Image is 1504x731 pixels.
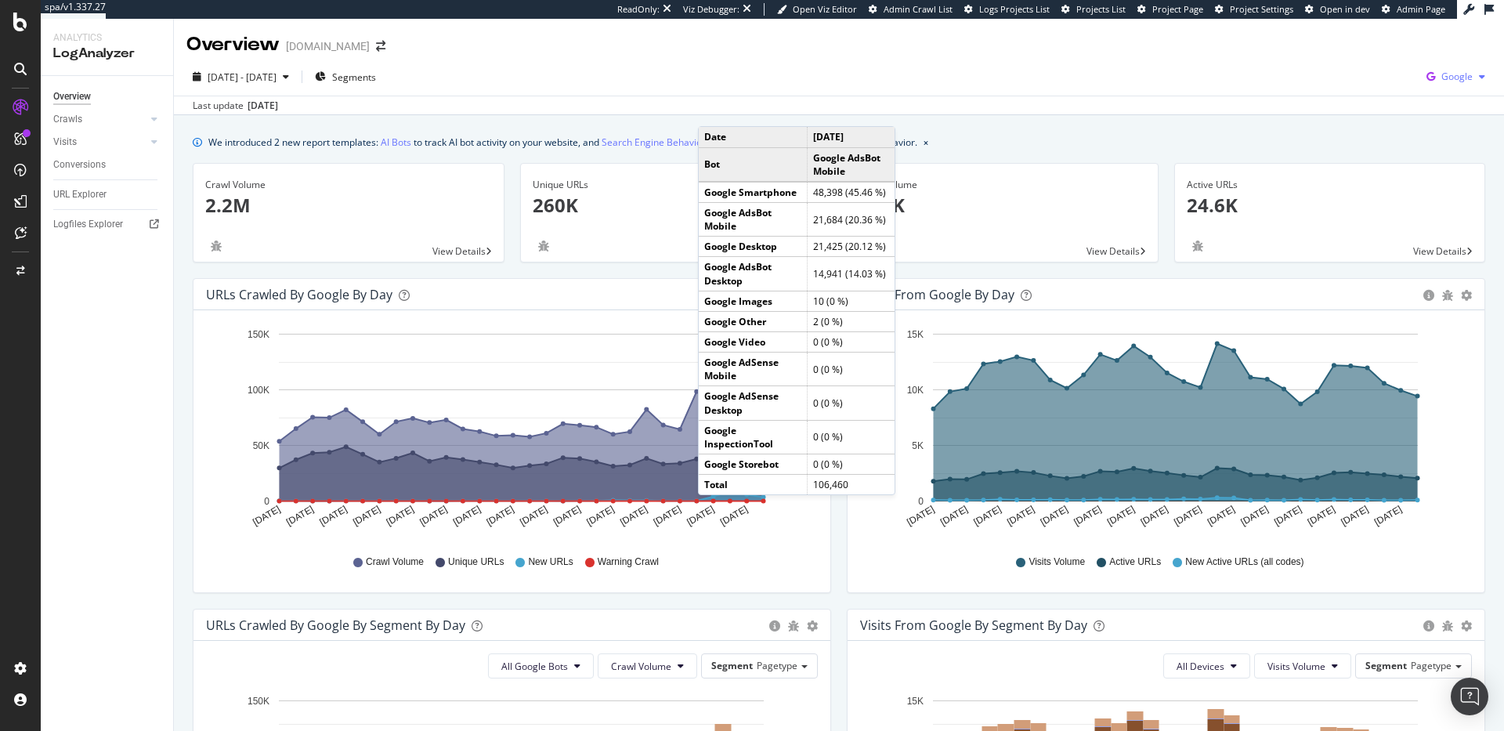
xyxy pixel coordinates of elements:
[808,291,895,311] td: 10 (0 %)
[186,31,280,58] div: Overview
[699,353,808,386] td: Google AdSense Mobile
[284,504,316,528] text: [DATE]
[1039,504,1070,528] text: [DATE]
[757,659,797,672] span: Pagetype
[859,178,1146,192] div: Visits Volume
[53,186,162,203] a: URL Explorer
[699,332,808,353] td: Google Video
[1005,504,1036,528] text: [DATE]
[777,3,857,16] a: Open Viz Editor
[699,127,808,147] td: Date
[248,329,269,340] text: 150K
[1185,555,1303,569] span: New Active URLs (all codes)
[907,696,924,707] text: 15K
[248,696,269,707] text: 150K
[351,504,382,528] text: [DATE]
[432,244,486,258] span: View Details
[1372,504,1404,528] text: [DATE]
[979,3,1050,15] span: Logs Projects List
[1267,660,1325,673] span: Visits Volume
[769,621,780,631] div: circle-info
[860,287,1014,302] div: Visits from Google by day
[905,504,936,528] text: [DATE]
[53,216,123,233] div: Logfiles Explorer
[501,660,568,673] span: All Google Bots
[618,504,649,528] text: [DATE]
[53,134,146,150] a: Visits
[699,311,808,331] td: Google Other
[264,496,269,507] text: 0
[699,257,808,291] td: Google AdsBot Desktop
[206,287,392,302] div: URLs Crawled by Google by day
[1163,653,1250,679] button: All Devices
[938,504,970,528] text: [DATE]
[1061,3,1126,16] a: Projects List
[807,621,818,631] div: gear
[1152,3,1203,15] span: Project Page
[1086,244,1140,258] span: View Details
[869,3,953,16] a: Admin Crawl List
[808,386,895,420] td: 0 (0 %)
[53,157,106,173] div: Conversions
[518,504,549,528] text: [DATE]
[376,41,385,52] div: arrow-right-arrow-left
[205,241,227,252] div: bug
[711,659,753,672] span: Segment
[1423,290,1434,301] div: circle-info
[253,440,269,451] text: 50K
[907,329,924,340] text: 15K
[206,617,465,633] div: URLs Crawled by Google By Segment By Day
[808,257,895,291] td: 14,941 (14.03 %)
[205,178,492,192] div: Crawl Volume
[1306,504,1337,528] text: [DATE]
[533,178,819,192] div: Unique URLs
[208,134,917,150] div: We introduced 2 new report templates: to track AI bot activity on your website, and to monitor se...
[920,131,932,154] button: close banner
[808,454,895,475] td: 0 (0 %)
[598,653,697,679] button: Crawl Volume
[808,353,895,386] td: 0 (0 %)
[1397,3,1445,15] span: Admin Page
[205,192,492,219] p: 2.2M
[699,475,808,495] td: Total
[1076,3,1126,15] span: Projects List
[699,237,808,257] td: Google Desktop
[860,617,1087,633] div: Visits from Google By Segment By Day
[248,385,269,396] text: 100K
[418,504,449,528] text: [DATE]
[53,186,107,203] div: URL Explorer
[1029,555,1085,569] span: Visits Volume
[366,555,424,569] span: Crawl Volume
[1187,178,1473,192] div: Active URLs
[53,45,161,63] div: LogAnalyzer
[972,504,1003,528] text: [DATE]
[1187,192,1473,219] p: 24.6K
[53,134,77,150] div: Visits
[53,89,91,105] div: Overview
[808,420,895,454] td: 0 (0 %)
[1137,3,1203,16] a: Project Page
[1172,504,1203,528] text: [DATE]
[208,71,277,84] span: [DATE] - [DATE]
[860,323,1466,541] div: A chart.
[251,504,282,528] text: [DATE]
[286,38,370,54] div: [DOMAIN_NAME]
[1461,290,1472,301] div: gear
[1441,70,1473,83] span: Google
[598,555,659,569] span: Warning Crawl
[206,323,812,541] svg: A chart.
[193,99,278,113] div: Last update
[528,555,573,569] span: New URLs
[485,504,516,528] text: [DATE]
[1420,64,1491,89] button: Google
[918,496,924,507] text: 0
[533,192,819,219] p: 260K
[699,182,808,203] td: Google Smartphone
[859,192,1146,219] p: 341K
[793,3,857,15] span: Open Viz Editor
[1206,504,1237,528] text: [DATE]
[1339,504,1370,528] text: [DATE]
[53,216,162,233] a: Logfiles Explorer
[551,504,583,528] text: [DATE]
[699,386,808,420] td: Google AdSense Desktop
